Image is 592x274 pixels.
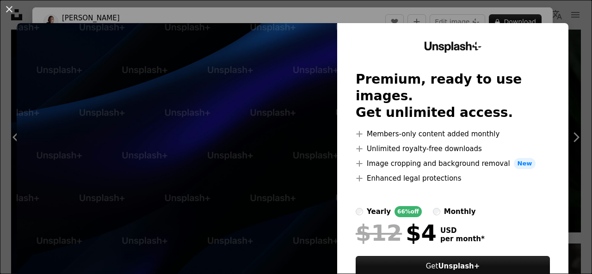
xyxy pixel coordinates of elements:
[356,158,550,169] li: Image cropping and background removal
[356,143,550,154] li: Unlimited royalty-free downloads
[433,208,440,215] input: monthly
[356,221,402,245] span: $12
[356,221,437,245] div: $4
[356,173,550,184] li: Enhanced legal protections
[356,128,550,140] li: Members-only content added monthly
[356,208,363,215] input: yearly66%off
[395,206,422,217] div: 66% off
[367,206,391,217] div: yearly
[438,262,480,270] strong: Unsplash+
[440,235,485,243] span: per month *
[356,71,550,121] h2: Premium, ready to use images. Get unlimited access.
[444,206,476,217] div: monthly
[440,226,485,235] span: USD
[514,158,536,169] span: New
